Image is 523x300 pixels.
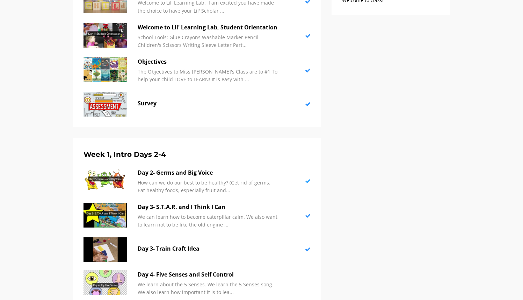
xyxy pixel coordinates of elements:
img: zF3pdtj5TRGHU8GtIVFh_52272a404b40ffa866c776de362145047f287e52.jpg [83,270,127,295]
a: Day 2- Germs and Big Voice How can we do our best to be healthy? (Get rid of germs. Eat healthy f... [83,168,311,194]
img: TQHdSeAEQS6asfSOP148_24546158721e15859b7817749509a3de1da6fec3.jpg [83,168,127,193]
p: Welcome to Lil' Learning Lab, Student Orientation [138,23,277,32]
img: sJP2VW7fRgWBAypudgoU_feature-80-Best-Educational-Nature-Books-for-Kids-1280x720.jpg [83,57,127,82]
p: Survey [138,99,277,108]
p: How can we do our best to be healthy? (Get rid of germs. Eat healthy foods, especially fruit and... [138,179,277,195]
p: School Tools: Glue Crayons Washable Marker Pencil Children's Scissors Writing Sleeve Letter Part... [138,34,277,49]
p: Objectives [138,57,277,67]
p: We learn about the 5 Senses. We learn the 5 Senses song. We also learn how important it is to lea... [138,281,277,296]
img: efd9875a-2185-4115-b14f-d9f15c4a0592.jpg [83,237,127,262]
p: Day 3- S.T.A.R. and I Think I Can [138,203,277,212]
img: C0UpBnzJR5mTpcMpVuXl_Assessing-Across-Modalities.jpg [83,92,127,117]
a: Survey [83,92,311,117]
a: Day 3- Train Craft Idea [83,237,311,262]
p: The Objectives to Miss [PERSON_NAME]'s Class are to #1 To help your child LOVE to LEARN! It is ea... [138,68,277,84]
p: We can learn how to become caterpillar calm. We also want to learn not to be like the old engine ... [138,213,277,229]
p: Day 4- Five Senses and Self Control [138,270,277,279]
img: RhNkMJYTbaKobXTdwJ0q_85cad23c2c87e2c6d2cf384115b57828aec799f7.jpg [83,203,127,227]
a: Welcome to Lil' Learning Lab, Student Orientation School Tools: Glue Crayons Washable Marker Penc... [83,23,311,49]
a: Day 3- S.T.A.R. and I Think I Can We can learn how to become caterpillar calm. We also want to le... [83,203,311,229]
h5: Week 1, Intro Days 2-4 [83,149,311,160]
p: Day 3- Train Craft Idea [138,244,277,253]
a: Day 4- Five Senses and Self Control We learn about the 5 Senses. We learn the 5 Senses song. We a... [83,270,311,296]
a: Objectives The Objectives to Miss [PERSON_NAME]'s Class are to #1 To help your child LOVE to LEAR... [83,57,311,83]
img: P7dNecRuQKm2ta1UQ2f9_388218b48c465aff1bbcd13d56f5a7dfe82d5133.jpg [83,23,127,48]
p: Day 2- Germs and Big Voice [138,168,277,177]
